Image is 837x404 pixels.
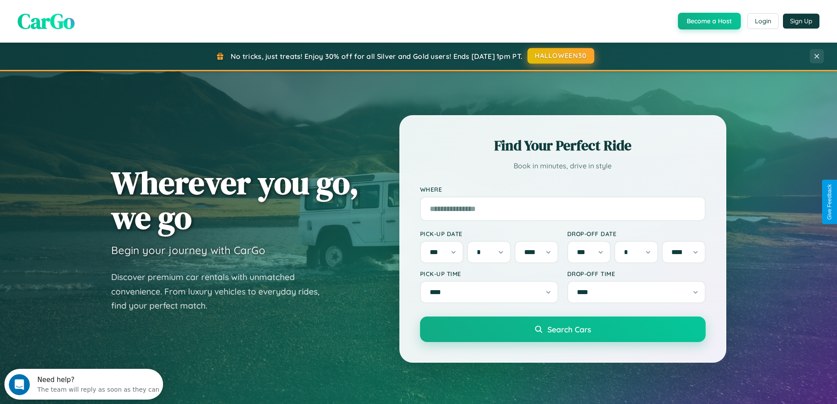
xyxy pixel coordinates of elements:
[111,244,265,257] h3: Begin your journey with CarGo
[567,270,706,277] label: Drop-off Time
[4,4,163,28] div: Open Intercom Messenger
[231,52,522,61] span: No tricks, just treats! Enjoy 30% off for all Silver and Gold users! Ends [DATE] 1pm PT.
[420,230,558,237] label: Pick-up Date
[420,186,706,193] label: Where
[18,7,75,36] span: CarGo
[33,7,155,15] div: Need help?
[747,13,779,29] button: Login
[111,270,331,313] p: Discover premium car rentals with unmatched convenience. From luxury vehicles to everyday rides, ...
[783,14,819,29] button: Sign Up
[111,165,359,235] h1: Wherever you go, we go
[4,369,163,400] iframe: Intercom live chat discovery launcher
[9,374,30,395] iframe: Intercom live chat
[678,13,741,29] button: Become a Host
[420,136,706,155] h2: Find Your Perfect Ride
[567,230,706,237] label: Drop-off Date
[33,15,155,24] div: The team will reply as soon as they can
[547,324,591,334] span: Search Cars
[826,184,833,220] div: Give Feedback
[420,317,706,342] button: Search Cars
[528,48,594,64] button: HALLOWEEN30
[420,270,558,277] label: Pick-up Time
[420,160,706,172] p: Book in minutes, drive in style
